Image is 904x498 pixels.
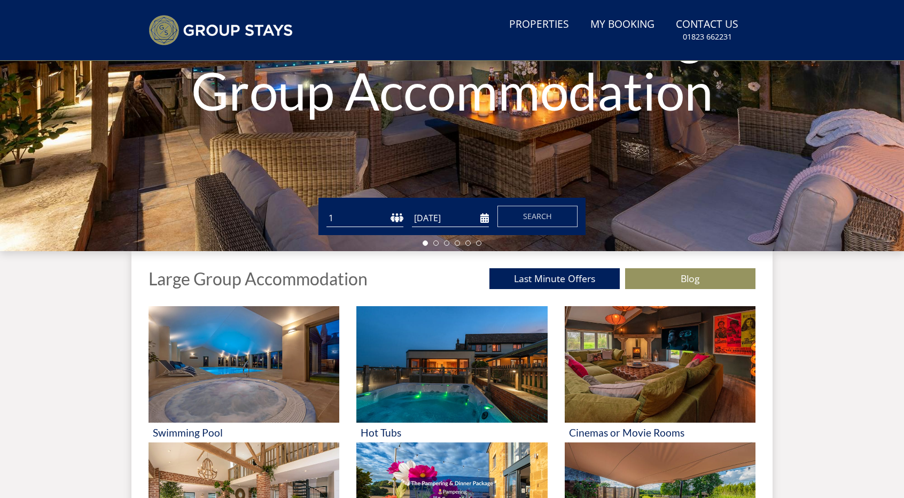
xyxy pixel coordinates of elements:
[586,13,659,37] a: My Booking
[523,211,552,221] span: Search
[149,269,368,288] h1: Large Group Accommodation
[149,15,293,45] img: Group Stays
[356,306,547,442] a: 'Hot Tubs' - Large Group Accommodation Holiday Ideas Hot Tubs
[497,206,578,227] button: Search
[565,306,755,442] a: 'Cinemas or Movie Rooms' - Large Group Accommodation Holiday Ideas Cinemas or Movie Rooms
[489,268,620,289] a: Last Minute Offers
[683,32,732,42] small: 01823 662231
[625,268,755,289] a: Blog
[505,13,573,37] a: Properties
[153,427,335,438] h3: Swimming Pool
[149,306,339,423] img: 'Swimming Pool' - Large Group Accommodation Holiday Ideas
[672,13,743,48] a: Contact Us01823 662231
[149,306,339,442] a: 'Swimming Pool' - Large Group Accommodation Holiday Ideas Swimming Pool
[412,209,489,227] input: Arrival Date
[361,427,543,438] h3: Hot Tubs
[569,427,751,438] h3: Cinemas or Movie Rooms
[565,306,755,423] img: 'Cinemas or Movie Rooms' - Large Group Accommodation Holiday Ideas
[356,306,547,423] img: 'Hot Tubs' - Large Group Accommodation Holiday Ideas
